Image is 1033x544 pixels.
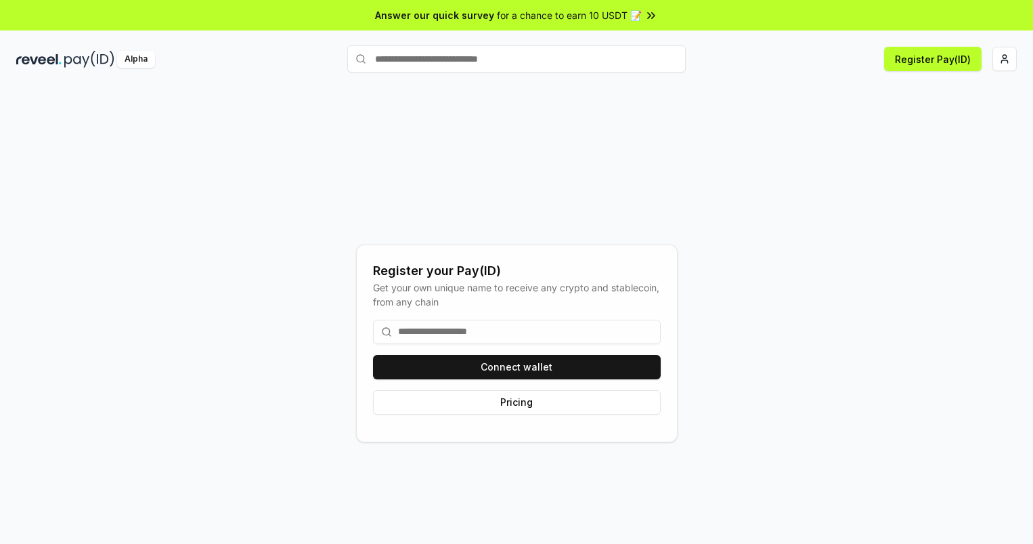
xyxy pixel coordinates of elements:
img: reveel_dark [16,51,62,68]
span: Answer our quick survey [375,8,494,22]
div: Get your own unique name to receive any crypto and stablecoin, from any chain [373,280,661,309]
img: pay_id [64,51,114,68]
button: Connect wallet [373,355,661,379]
div: Alpha [117,51,155,68]
span: for a chance to earn 10 USDT 📝 [497,8,642,22]
button: Pricing [373,390,661,415]
div: Register your Pay(ID) [373,261,661,280]
button: Register Pay(ID) [884,47,982,71]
